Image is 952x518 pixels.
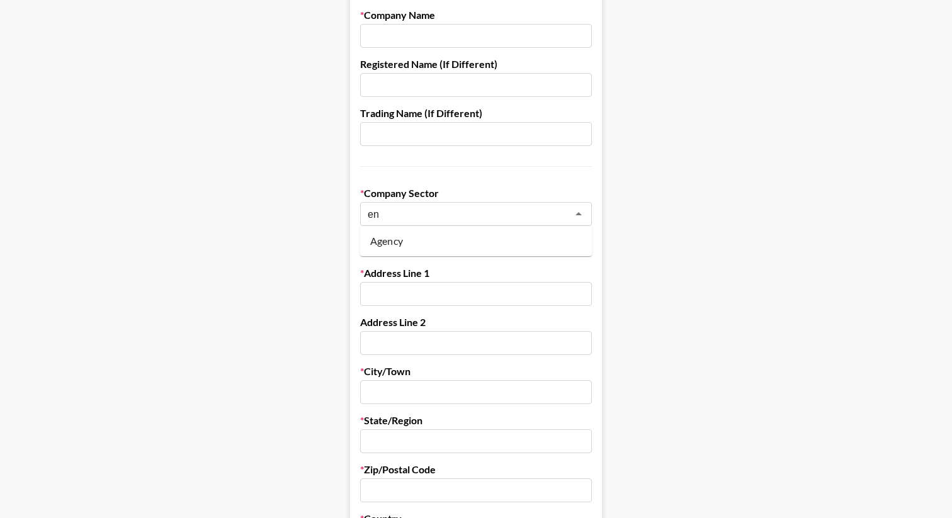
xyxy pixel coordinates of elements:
[360,414,592,427] label: State/Region
[360,316,592,329] label: Address Line 2
[570,205,587,223] button: Close
[360,58,592,70] label: Registered Name (If Different)
[360,463,592,476] label: Zip/Postal Code
[360,365,592,378] label: City/Town
[360,107,592,120] label: Trading Name (If Different)
[360,231,592,251] li: Agency
[360,9,592,21] label: Company Name
[360,267,592,279] label: Address Line 1
[360,187,592,200] label: Company Sector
